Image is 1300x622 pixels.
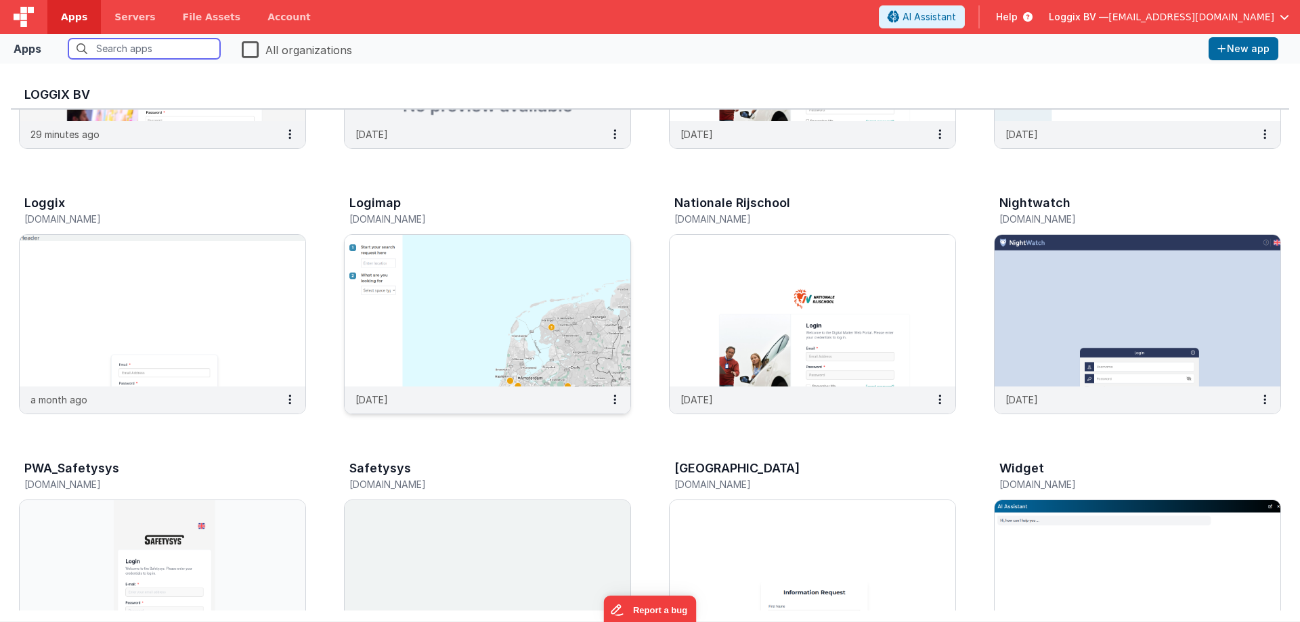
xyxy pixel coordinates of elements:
h3: PWA_Safetysys [24,462,119,475]
h3: Loggix [24,196,65,210]
p: a month ago [30,393,87,407]
p: 29 minutes ago [30,127,100,141]
label: All organizations [242,39,352,58]
h3: [GEOGRAPHIC_DATA] [674,462,800,475]
h5: [DOMAIN_NAME] [349,214,597,224]
h3: Logimap [349,196,401,210]
h5: [DOMAIN_NAME] [999,479,1247,489]
input: Search apps [68,39,220,59]
span: Help [996,10,1018,24]
h5: [DOMAIN_NAME] [24,214,272,224]
h5: [DOMAIN_NAME] [999,214,1247,224]
span: [EMAIL_ADDRESS][DOMAIN_NAME] [1108,10,1274,24]
p: [DATE] [680,393,713,407]
p: [DATE] [355,393,388,407]
h5: [DOMAIN_NAME] [349,479,597,489]
h3: Safetysys [349,462,411,475]
p: [DATE] [355,127,388,141]
h5: [DOMAIN_NAME] [674,214,922,224]
h5: [DOMAIN_NAME] [24,479,272,489]
p: [DATE] [1005,127,1038,141]
h3: Nationale Rijschool [674,196,790,210]
div: Apps [14,41,41,57]
span: Apps [61,10,87,24]
button: AI Assistant [879,5,965,28]
p: [DATE] [1005,393,1038,407]
h3: Nightwatch [999,196,1070,210]
h3: Widget [999,462,1044,475]
span: File Assets [183,10,241,24]
span: Servers [114,10,155,24]
span: AI Assistant [903,10,956,24]
h3: Loggix BV [24,88,1276,102]
span: Loggix BV — [1049,10,1108,24]
p: [DATE] [680,127,713,141]
button: New app [1209,37,1278,60]
button: Loggix BV — [EMAIL_ADDRESS][DOMAIN_NAME] [1049,10,1289,24]
h5: [DOMAIN_NAME] [674,479,922,489]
